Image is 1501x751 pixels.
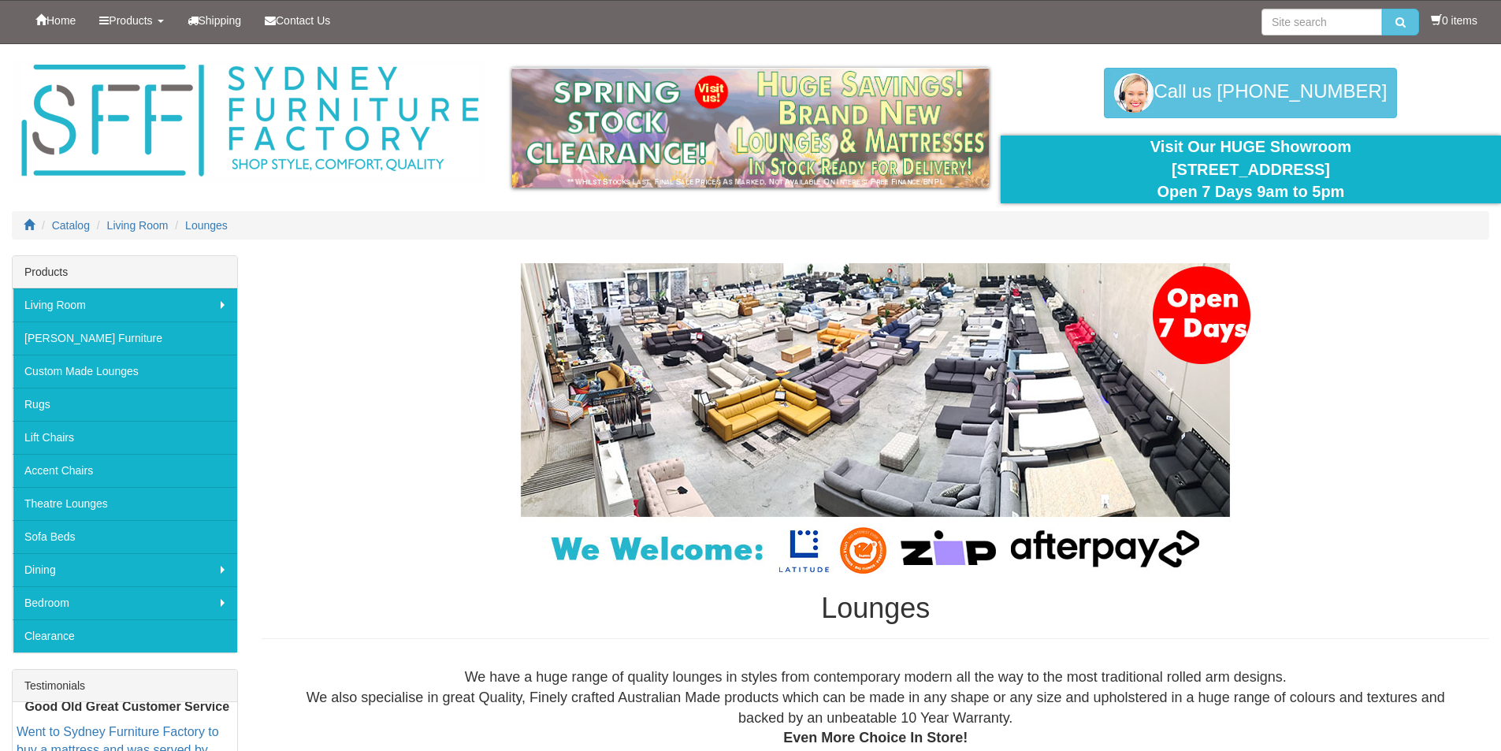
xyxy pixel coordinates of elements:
a: Shipping [176,1,254,40]
a: Home [24,1,87,40]
a: Bedroom [13,586,237,619]
b: Even More Choice In Store! [783,730,968,745]
a: Catalog [52,219,90,232]
a: Sofa Beds [13,520,237,553]
div: Testimonials [13,670,237,702]
div: Products [13,256,237,288]
a: Custom Made Lounges [13,355,237,388]
a: Theatre Lounges [13,487,237,520]
a: Living Room [13,288,237,322]
b: Good Old Great Customer Service [24,700,229,713]
img: Lounges [481,263,1269,577]
span: Contact Us [276,14,330,27]
a: Lift Chairs [13,421,237,454]
img: Sydney Furniture Factory [13,60,486,182]
span: Home [46,14,76,27]
h1: Lounges [262,593,1489,624]
a: Products [87,1,175,40]
a: Lounges [185,219,228,232]
a: Living Room [107,219,169,232]
a: Rugs [13,388,237,421]
div: Visit Our HUGE Showroom [STREET_ADDRESS] Open 7 Days 9am to 5pm [1012,136,1489,203]
a: Contact Us [253,1,342,40]
img: spring-sale.gif [512,68,989,188]
a: Accent Chairs [13,454,237,487]
a: [PERSON_NAME] Furniture [13,322,237,355]
li: 0 items [1431,13,1477,28]
a: Dining [13,553,237,586]
a: Clearance [13,619,237,652]
span: Shipping [199,14,242,27]
input: Site search [1261,9,1382,35]
span: Products [109,14,152,27]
